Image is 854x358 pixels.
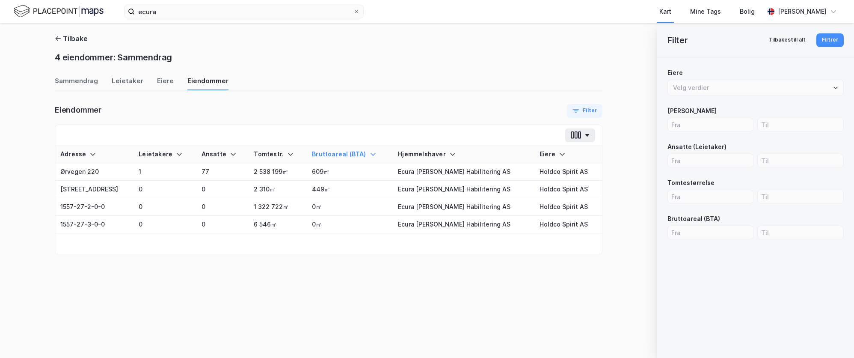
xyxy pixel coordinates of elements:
td: [STREET_ADDRESS] [55,181,133,198]
div: [PERSON_NAME] [778,6,827,17]
div: Kart [659,6,671,17]
div: 4 eiendommer: Sammendrag [55,51,172,64]
div: Bolig [740,6,755,17]
div: Leietakere [139,150,191,158]
td: 1557-27-2-0-0 [55,198,133,216]
div: Bruttoareal (BTA) [312,150,388,158]
td: 0 [196,181,249,198]
td: 6 546㎡ [249,216,307,233]
input: Søk på adresse, matrikkel, gårdeiere, leietakere eller personer [135,5,353,18]
button: Filter [567,104,602,118]
button: Filtrer [816,33,844,47]
td: Holdco Spirit AS [534,163,602,181]
div: Eiere [157,76,174,90]
td: Holdco Spirit AS [534,181,602,198]
input: Fra [668,190,753,203]
div: Eiere [540,150,597,158]
td: Ørvegen 220 [55,163,133,181]
td: 0㎡ [307,198,393,216]
td: 0 [196,216,249,233]
td: 609㎡ [307,163,393,181]
input: Fra [668,154,753,167]
input: Fra [668,118,753,131]
td: Ecura [PERSON_NAME] Habilitering AS [393,216,534,233]
td: 0 [196,198,249,216]
input: Til [758,190,843,203]
td: 1 [133,163,196,181]
div: Bruttoareal (BTA) [667,214,720,224]
input: Til [758,118,843,131]
div: Sammendrag [55,76,98,90]
td: 1 322 722㎡ [249,198,307,216]
input: Open [668,84,836,92]
div: Hjemmelshaver [398,150,529,158]
div: Ansatte [202,150,244,158]
td: 0 [133,216,196,233]
div: Adresse [60,150,128,158]
input: Til [758,226,843,239]
div: Eiendommer [55,105,101,115]
td: Ecura [PERSON_NAME] Habilitering AS [393,163,534,181]
div: Eiere [667,68,683,78]
button: Open [832,84,839,91]
td: 77 [196,163,249,181]
div: [PERSON_NAME] [667,106,717,116]
td: 0 [133,198,196,216]
div: Tomtestr. [254,150,302,158]
div: Ansatte (Leietaker) [667,142,726,152]
div: Kontrollprogram for chat [811,317,854,358]
td: 1557-27-3-0-0 [55,216,133,233]
td: Holdco Spirit AS [534,216,602,233]
div: Mine Tags [690,6,721,17]
td: Holdco Spirit AS [534,198,602,216]
button: Tilbake [55,33,88,44]
div: Eiendommer [187,76,228,90]
td: 0㎡ [307,216,393,233]
td: Ecura [PERSON_NAME] Habilitering AS [393,181,534,198]
iframe: Chat Widget [811,317,854,358]
td: 2 310㎡ [249,181,307,198]
button: Tilbakestill alt [763,33,812,47]
td: 449㎡ [307,181,393,198]
td: 2 538 199㎡ [249,163,307,181]
div: Tomtestørrelse [667,178,715,188]
div: Leietaker [112,76,143,90]
td: 0 [133,181,196,198]
input: Til [758,154,843,167]
div: Filter [667,33,688,47]
img: logo.f888ab2527a4732fd821a326f86c7f29.svg [14,4,104,19]
td: Ecura [PERSON_NAME] Habilitering AS [393,198,534,216]
input: Fra [668,226,753,239]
